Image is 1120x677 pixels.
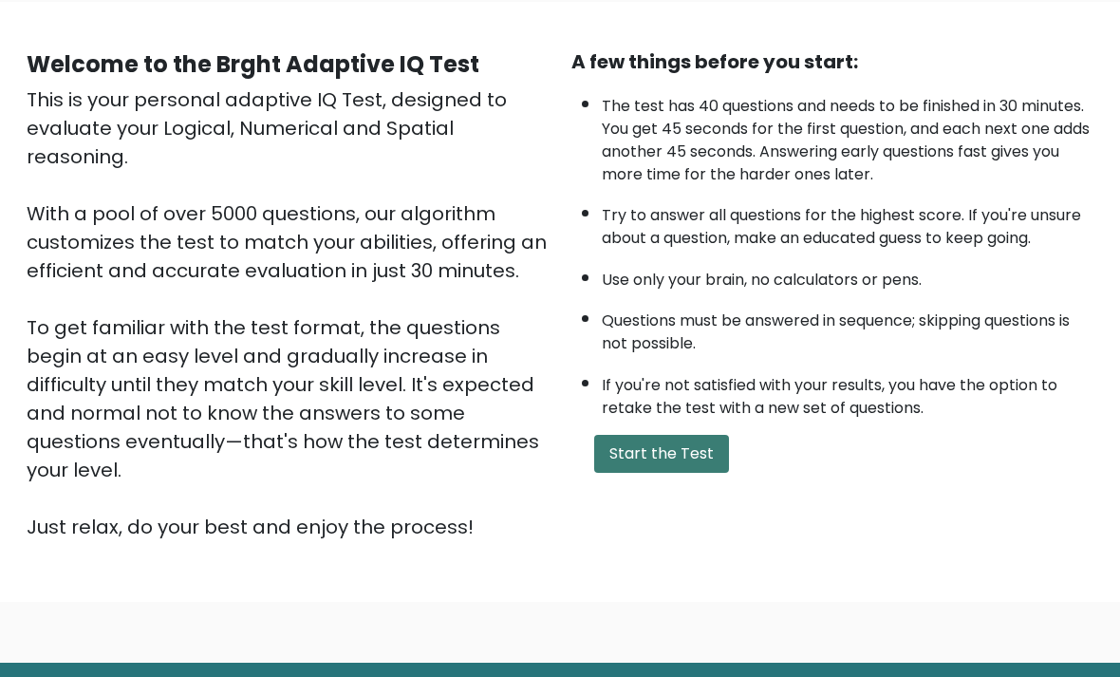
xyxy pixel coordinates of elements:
[571,48,1093,77] div: A few things before you start:
[27,49,479,81] b: Welcome to the Brght Adaptive IQ Test
[602,86,1093,187] li: The test has 40 questions and needs to be finished in 30 minutes. You get 45 seconds for the firs...
[602,260,1093,292] li: Use only your brain, no calculators or pens.
[594,436,729,474] button: Start the Test
[602,366,1093,421] li: If you're not satisfied with your results, you have the option to retake the test with a new set ...
[27,86,549,542] div: This is your personal adaptive IQ Test, designed to evaluate your Logical, Numerical and Spatial ...
[602,196,1093,251] li: Try to answer all questions for the highest score. If you're unsure about a question, make an edu...
[602,301,1093,356] li: Questions must be answered in sequence; skipping questions is not possible.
